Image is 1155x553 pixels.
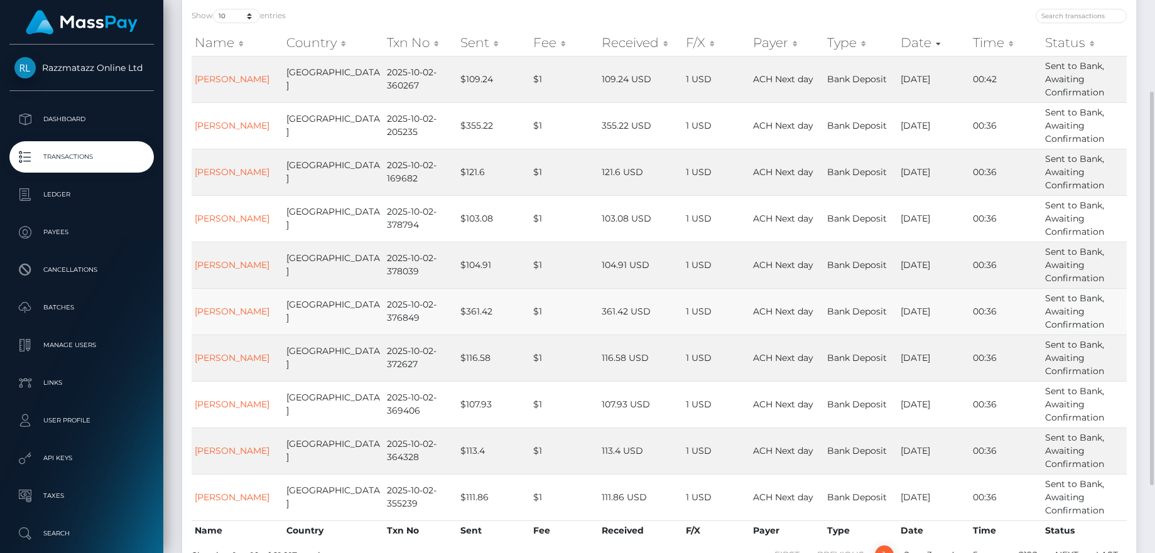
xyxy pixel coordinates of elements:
[970,381,1042,427] td: 00:36
[824,288,897,335] td: Bank Deposit
[283,381,384,427] td: [GEOGRAPHIC_DATA]
[897,427,970,474] td: [DATE]
[530,288,599,335] td: $1
[599,520,683,540] th: Received
[283,102,384,149] td: [GEOGRAPHIC_DATA]
[897,381,970,427] td: [DATE]
[683,474,750,520] td: 1 USD
[384,335,457,381] td: 2025-10-02-372627
[824,242,897,288] td: Bank Deposit
[457,335,530,381] td: $116.58
[683,427,750,474] td: 1 USD
[970,288,1042,335] td: 00:36
[753,73,813,85] span: ACH Next day
[283,427,384,474] td: [GEOGRAPHIC_DATA]
[457,288,530,335] td: $361.42
[683,149,750,195] td: 1 USD
[195,491,269,503] a: [PERSON_NAME]
[26,10,138,35] img: MassPay Logo
[1042,427,1127,474] td: Sent to Bank, Awaiting Confirmation
[283,288,384,335] td: [GEOGRAPHIC_DATA]
[192,520,283,540] th: Name
[599,195,683,242] td: 103.08 USD
[213,9,260,23] select: Showentries
[195,306,269,317] a: [PERSON_NAME]
[1042,474,1127,520] td: Sent to Bank, Awaiting Confirmation
[195,259,269,271] a: [PERSON_NAME]
[897,102,970,149] td: [DATE]
[1042,381,1127,427] td: Sent to Bank, Awaiting Confirmation
[599,474,683,520] td: 111.86 USD
[750,520,824,540] th: Payer
[897,335,970,381] td: [DATE]
[897,149,970,195] td: [DATE]
[384,56,457,102] td: 2025-10-02-360267
[384,381,457,427] td: 2025-10-02-369406
[457,102,530,149] td: $355.22
[14,449,149,468] p: API Keys
[530,242,599,288] td: $1
[824,427,897,474] td: Bank Deposit
[457,474,530,520] td: $111.86
[824,30,897,55] th: Type: activate to sort column ascending
[195,213,269,224] a: [PERSON_NAME]
[683,102,750,149] td: 1 USD
[9,330,154,361] a: Manage Users
[750,30,824,55] th: Payer: activate to sort column ascending
[970,520,1042,540] th: Time
[457,30,530,55] th: Sent: activate to sort column ascending
[14,411,149,430] p: User Profile
[970,102,1042,149] td: 00:36
[683,56,750,102] td: 1 USD
[683,30,750,55] th: F/X: activate to sort column ascending
[824,56,897,102] td: Bank Deposit
[1036,9,1127,23] input: Search transactions
[824,102,897,149] td: Bank Deposit
[195,73,269,85] a: [PERSON_NAME]
[457,56,530,102] td: $109.24
[897,30,970,55] th: Date: activate to sort column ascending
[897,195,970,242] td: [DATE]
[457,242,530,288] td: $104.91
[970,335,1042,381] td: 00:36
[897,56,970,102] td: [DATE]
[970,427,1042,474] td: 00:36
[824,335,897,381] td: Bank Deposit
[283,149,384,195] td: [GEOGRAPHIC_DATA]
[1042,30,1127,55] th: Status: activate to sort column ascending
[970,195,1042,242] td: 00:36
[14,57,36,78] img: Razzmatazz Online Ltd
[457,381,530,427] td: $107.93
[14,223,149,242] p: Payees
[599,149,683,195] td: 121.6 USD
[897,520,970,540] th: Date
[530,335,599,381] td: $1
[9,62,154,73] span: Razzmatazz Online Ltd
[195,120,269,131] a: [PERSON_NAME]
[1042,149,1127,195] td: Sent to Bank, Awaiting Confirmation
[195,445,269,456] a: [PERSON_NAME]
[1042,520,1127,540] th: Status
[283,56,384,102] td: [GEOGRAPHIC_DATA]
[683,335,750,381] td: 1 USD
[283,335,384,381] td: [GEOGRAPHIC_DATA]
[283,195,384,242] td: [GEOGRAPHIC_DATA]
[283,474,384,520] td: [GEOGRAPHIC_DATA]
[753,445,813,456] span: ACH Next day
[283,242,384,288] td: [GEOGRAPHIC_DATA]
[599,242,683,288] td: 104.91 USD
[384,149,457,195] td: 2025-10-02-169682
[283,520,384,540] th: Country
[824,474,897,520] td: Bank Deposit
[599,335,683,381] td: 116.58 USD
[753,399,813,410] span: ACH Next day
[970,30,1042,55] th: Time: activate to sort column ascending
[599,288,683,335] td: 361.42 USD
[897,242,970,288] td: [DATE]
[753,259,813,271] span: ACH Next day
[192,30,283,55] th: Name: activate to sort column ascending
[384,474,457,520] td: 2025-10-02-355239
[599,30,683,55] th: Received: activate to sort column ascending
[384,520,457,540] th: Txn No
[530,474,599,520] td: $1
